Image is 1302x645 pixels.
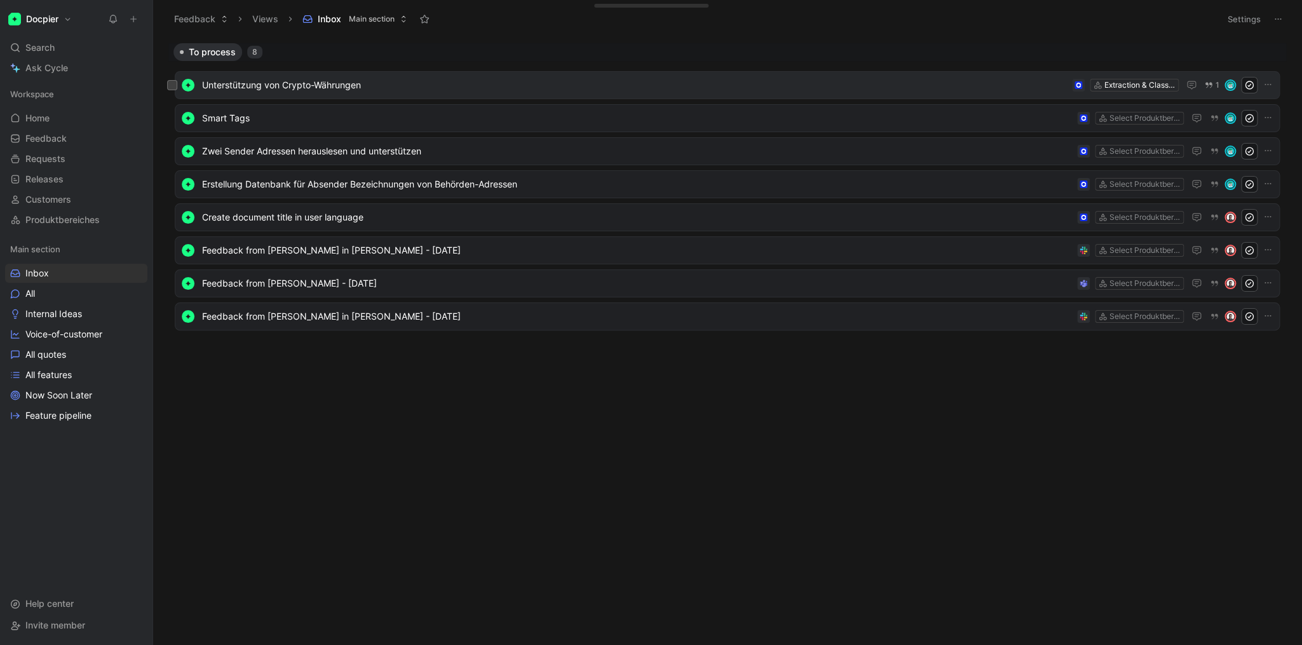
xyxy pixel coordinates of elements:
[5,149,147,168] a: Requests
[182,178,194,191] img: logo
[1109,178,1181,191] div: Select Produktbereiches
[182,79,194,92] img: logo
[5,58,147,78] a: Ask Cycle
[175,71,1280,99] a: logoUnterstützung von Crypto-WährungenExtraction & Classification Engine1avatar
[5,386,147,405] a: Now Soon Later
[5,109,147,128] a: Home
[182,211,194,224] img: logo
[175,170,1280,198] a: logoErstellung Datenbank für Absender Bezeichnungen von Behörden-AdressenSelect Produktbereichesa...
[168,10,234,29] button: Feedback
[25,348,66,361] span: All quotes
[1109,277,1181,290] div: Select Produktbereiches
[5,365,147,384] a: All features
[5,10,75,28] button: DocpierDocpier
[5,240,147,425] div: Main sectionInboxAllInternal IdeasVoice-of-customerAll quotesAll featuresNow Soon LaterFeature pi...
[10,88,54,100] span: Workspace
[5,129,147,148] a: Feedback
[5,240,147,259] div: Main section
[202,144,1072,159] span: Zwei Sender Adressen herauslesen und unterstützen
[168,43,1286,335] div: To process8
[25,267,49,280] span: Inbox
[10,243,60,255] span: Main section
[182,112,194,125] img: logo
[1109,145,1181,158] div: Select Produktbereiches
[182,145,194,158] img: logo
[25,620,85,630] span: Invite member
[1109,310,1181,323] div: Select Produktbereiches
[1109,244,1181,257] div: Select Produktbereiches
[26,13,58,25] h1: Docpier
[1226,147,1235,156] img: avatar
[5,284,147,303] a: All
[1226,114,1235,123] img: avatar
[25,60,68,76] span: Ask Cycle
[25,214,100,226] span: Produktbereiches
[182,277,194,290] img: logo
[173,43,242,61] button: To process
[202,276,1072,291] span: Feedback from [PERSON_NAME] - [DATE]
[1109,112,1181,125] div: Select Produktbereiches
[175,236,1280,264] a: logoFeedback from [PERSON_NAME] in [PERSON_NAME] - [DATE]Select Produktbereichesavatar
[202,210,1072,225] span: Create document title in user language
[5,345,147,364] a: All quotes
[1109,211,1181,224] div: Select Produktbereiches
[5,85,147,104] div: Workspace
[25,598,74,609] span: Help center
[5,616,147,635] div: Invite member
[175,104,1280,132] a: logoSmart TagsSelect Produktbereichesavatar
[1226,180,1235,189] img: avatar
[182,310,194,323] img: logo
[1226,246,1235,255] img: avatar
[5,190,147,209] a: Customers
[25,173,64,186] span: Releases
[1226,279,1235,288] img: avatar
[25,328,102,341] span: Voice-of-customer
[25,193,71,206] span: Customers
[1222,10,1266,28] button: Settings
[1104,79,1176,92] div: Extraction & Classification Engine
[1226,81,1235,90] img: avatar
[25,132,67,145] span: Feedback
[202,78,1067,93] span: Unterstützung von Crypto-Währungen
[175,203,1280,231] a: logoCreate document title in user languageSelect Produktbereichesavatar
[1202,78,1222,92] button: 1
[8,13,21,25] img: Docpier
[5,325,147,344] a: Voice-of-customer
[25,112,50,125] span: Home
[25,308,82,320] span: Internal Ideas
[25,287,35,300] span: All
[1226,213,1235,222] img: avatar
[182,244,194,257] img: logo
[5,406,147,425] a: Feature pipeline
[25,389,92,402] span: Now Soon Later
[5,38,147,57] div: Search
[5,170,147,189] a: Releases
[297,10,413,29] button: InboxMain section
[202,243,1072,258] span: Feedback from [PERSON_NAME] in [PERSON_NAME] - [DATE]
[175,302,1280,330] a: logoFeedback from [PERSON_NAME] in [PERSON_NAME] - [DATE]Select Produktbereichesavatar
[247,46,262,58] div: 8
[5,304,147,323] a: Internal Ideas
[189,46,236,58] span: To process
[175,269,1280,297] a: logoFeedback from [PERSON_NAME] - [DATE]Select Produktbereichesavatar
[5,264,147,283] a: Inbox
[202,309,1072,324] span: Feedback from [PERSON_NAME] in [PERSON_NAME] - [DATE]
[349,13,395,25] span: Main section
[1216,81,1219,89] span: 1
[175,137,1280,165] a: logoZwei Sender Adressen herauslesen und unterstützenSelect Produktbereichesavatar
[25,369,72,381] span: All features
[202,111,1072,126] span: Smart Tags
[247,10,284,29] button: Views
[25,40,55,55] span: Search
[5,594,147,613] div: Help center
[25,409,92,422] span: Feature pipeline
[318,13,341,25] span: Inbox
[1226,312,1235,321] img: avatar
[25,153,65,165] span: Requests
[202,177,1072,192] span: Erstellung Datenbank für Absender Bezeichnungen von Behörden-Adressen
[5,210,147,229] a: Produktbereiches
